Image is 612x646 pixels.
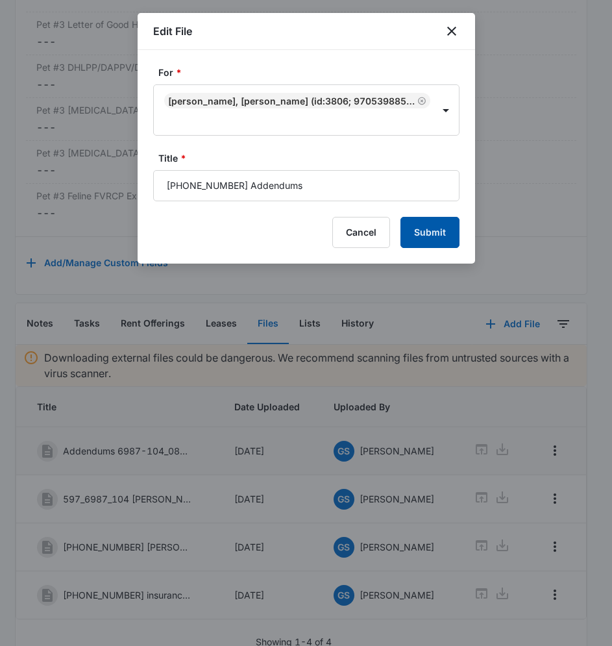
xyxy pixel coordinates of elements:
[153,23,192,39] h1: Edit File
[400,217,459,248] button: Submit
[332,217,390,248] button: Cancel
[158,66,465,79] label: For
[168,95,415,106] div: [PERSON_NAME], [PERSON_NAME] (ID:3806; 9705398851)
[153,170,459,201] input: Title
[444,23,459,39] button: close
[415,96,426,105] div: Remove Glen Riley Hoffman, Audry Terrazas (ID:3806; 9705398851)
[158,151,465,165] label: Title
